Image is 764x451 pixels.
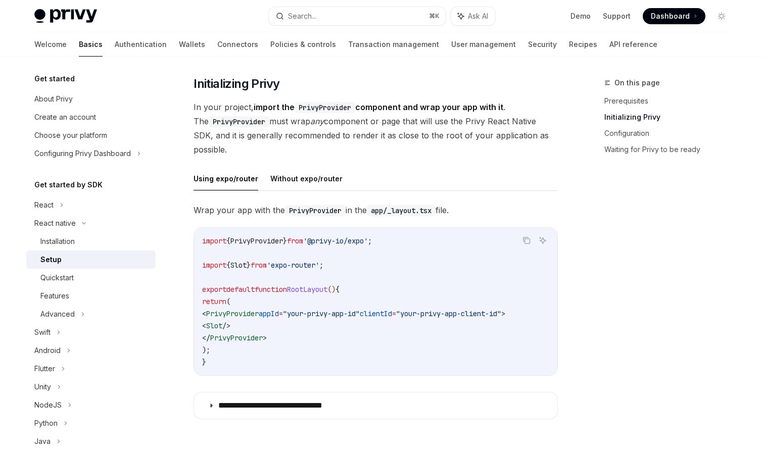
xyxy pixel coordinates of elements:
[34,147,131,160] div: Configuring Privy Dashboard
[34,363,55,375] div: Flutter
[429,12,440,20] span: ⌘ K
[604,93,738,109] a: Prerequisites
[259,309,279,318] span: appId
[40,308,75,320] div: Advanced
[217,32,258,57] a: Connectors
[202,345,210,355] span: );
[34,179,103,191] h5: Get started by SDK
[34,344,61,357] div: Android
[609,32,657,57] a: API reference
[303,236,368,245] span: '@privy-io/expo'
[206,321,222,330] span: Slot
[255,285,287,294] span: function
[528,32,557,57] a: Security
[26,232,156,250] a: Installation
[310,116,324,126] em: any
[468,11,488,21] span: Ask AI
[26,126,156,144] a: Choose your platform
[713,8,730,24] button: Toggle dark mode
[336,285,340,294] span: {
[34,73,75,85] h5: Get started
[604,125,738,141] a: Configuration
[520,234,533,247] button: Copy the contents from the code block
[202,309,206,318] span: <
[283,236,287,245] span: }
[34,199,54,211] div: React
[643,8,705,24] a: Dashboard
[603,11,631,21] a: Support
[202,358,206,367] span: }
[396,309,501,318] span: "your-privy-app-client-id"
[179,32,205,57] a: Wallets
[202,297,226,306] span: return
[360,309,392,318] span: clientId
[230,236,283,245] span: PrivyProvider
[285,205,346,216] code: PrivyProvider
[270,32,336,57] a: Policies & controls
[202,333,210,342] span: </
[263,333,267,342] span: >
[34,326,51,338] div: Swift
[251,261,267,270] span: from
[451,32,516,57] a: User management
[247,261,251,270] span: }
[319,261,323,270] span: ;
[226,261,230,270] span: {
[202,285,226,294] span: export
[202,321,206,330] span: <
[270,167,343,190] button: Without expo/router
[536,234,549,247] button: Ask AI
[26,108,156,126] a: Create an account
[34,93,73,105] div: About Privy
[327,285,336,294] span: ()
[295,102,355,113] code: PrivyProvider
[194,76,279,92] span: Initializing Privy
[614,77,660,89] span: On this page
[254,102,503,112] strong: import the component and wrap your app with it
[226,297,230,306] span: (
[34,111,96,123] div: Create an account
[26,90,156,108] a: About Privy
[34,9,97,23] img: light logo
[79,32,103,57] a: Basics
[651,11,690,21] span: Dashboard
[451,7,495,25] button: Ask AI
[570,11,591,21] a: Demo
[115,32,167,57] a: Authentication
[501,309,505,318] span: >
[569,32,597,57] a: Recipes
[287,236,303,245] span: from
[288,10,316,22] div: Search...
[230,261,247,270] span: Slot
[26,287,156,305] a: Features
[348,32,439,57] a: Transaction management
[222,321,230,330] span: />
[40,290,69,302] div: Features
[226,285,255,294] span: default
[40,235,75,247] div: Installation
[26,250,156,269] a: Setup
[34,417,58,429] div: Python
[392,309,396,318] span: =
[226,236,230,245] span: {
[194,203,558,217] span: Wrap your app with the in the file.
[40,272,74,284] div: Quickstart
[367,205,436,216] code: app/_layout.tsx
[209,116,269,127] code: PrivyProvider
[267,261,319,270] span: 'expo-router'
[202,236,226,245] span: import
[604,141,738,158] a: Waiting for Privy to be ready
[26,269,156,287] a: Quickstart
[34,435,51,447] div: Java
[34,381,51,393] div: Unity
[604,109,738,125] a: Initializing Privy
[40,254,62,266] div: Setup
[283,309,360,318] span: "your-privy-app-id"
[34,399,62,411] div: NodeJS
[368,236,372,245] span: ;
[34,32,67,57] a: Welcome
[269,7,446,25] button: Search...⌘K
[206,309,259,318] span: PrivyProvider
[34,129,107,141] div: Choose your platform
[194,167,258,190] button: Using expo/router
